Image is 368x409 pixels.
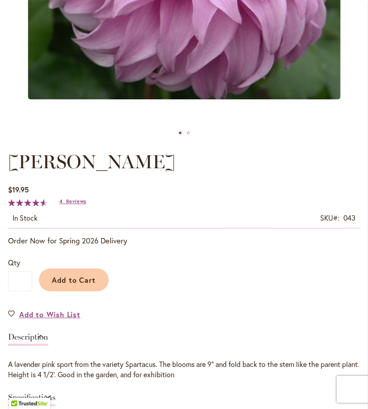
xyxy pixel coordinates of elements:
strong: SKU [320,213,339,222]
span: Qty [8,258,20,267]
span: Reviews [66,198,86,204]
div: Availability [13,213,38,223]
div: 92% [8,199,47,206]
div: Vassio Meggos [184,126,192,140]
p: Order Now for Spring 2026 Delivery [8,235,360,246]
a: Description [8,333,48,346]
span: [PERSON_NAME] [8,150,175,173]
span: $19.95 [8,185,29,194]
button: Add to Cart [39,268,109,291]
span: In stock [13,213,38,222]
a: Add to Wish List [8,309,80,320]
span: Add to Cart [52,275,96,285]
span: 4 [59,198,63,204]
div: Vassio Meggos [176,126,184,140]
div: A lavender pink sport from the variety Spartacus. The blooms are 9" and fold back to the stem lik... [8,359,360,380]
span: Add to Wish List [19,309,80,320]
div: 043 [343,213,355,223]
a: 4 Reviews [59,198,86,204]
a: Specifications [8,393,55,406]
iframe: Launch Accessibility Center [7,377,32,402]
